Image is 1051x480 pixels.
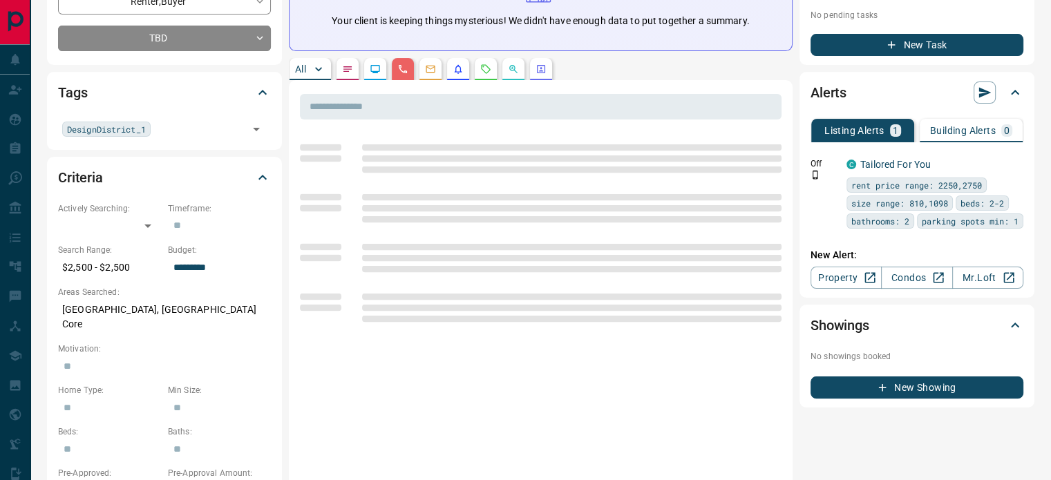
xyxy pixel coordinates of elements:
[811,34,1023,56] button: New Task
[960,196,1004,210] span: beds: 2-2
[453,64,464,75] svg: Listing Alerts
[58,26,271,51] div: TBD
[952,267,1023,289] a: Mr.Loft
[922,214,1019,228] span: parking spots min: 1
[58,343,271,355] p: Motivation:
[811,267,882,289] a: Property
[811,81,846,104] h2: Alerts
[811,350,1023,363] p: No showings booked
[881,267,952,289] a: Condos
[295,64,306,74] p: All
[247,119,266,139] button: Open
[58,161,271,194] div: Criteria
[168,467,271,479] p: Pre-Approval Amount:
[811,170,820,180] svg: Push Notification Only
[846,160,856,169] div: condos.ca
[58,467,161,479] p: Pre-Approved:
[332,14,749,28] p: Your client is keeping things mysterious! We didn't have enough data to put together a summary.
[851,196,948,210] span: size range: 810,1098
[508,64,519,75] svg: Opportunities
[930,126,996,135] p: Building Alerts
[811,314,869,336] h2: Showings
[58,298,271,336] p: [GEOGRAPHIC_DATA], [GEOGRAPHIC_DATA] Core
[168,384,271,396] p: Min Size:
[811,157,838,170] p: Off
[893,126,898,135] p: 1
[370,64,381,75] svg: Lead Browsing Activity
[58,81,87,104] h2: Tags
[58,244,161,256] p: Search Range:
[851,214,909,228] span: bathrooms: 2
[58,256,161,279] p: $2,500 - $2,500
[425,64,436,75] svg: Emails
[860,159,931,170] a: Tailored For You
[58,384,161,396] p: Home Type:
[58,76,271,109] div: Tags
[168,202,271,215] p: Timeframe:
[824,126,884,135] p: Listing Alerts
[480,64,491,75] svg: Requests
[851,178,982,192] span: rent price range: 2250,2750
[811,248,1023,262] p: New Alert:
[67,122,146,136] span: DesignDistrict_1
[536,64,547,75] svg: Agent Actions
[811,376,1023,399] button: New Showing
[58,202,161,215] p: Actively Searching:
[811,76,1023,109] div: Alerts
[58,166,103,189] h2: Criteria
[168,244,271,256] p: Budget:
[811,5,1023,26] p: No pending tasks
[58,286,271,298] p: Areas Searched:
[397,64,408,75] svg: Calls
[168,425,271,438] p: Baths:
[811,309,1023,342] div: Showings
[342,64,353,75] svg: Notes
[1004,126,1010,135] p: 0
[58,425,161,438] p: Beds:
